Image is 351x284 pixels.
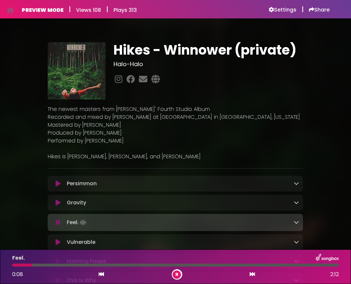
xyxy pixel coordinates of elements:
[113,7,137,13] h6: Plays 313
[67,218,88,227] p: Feel.
[12,254,25,262] p: Feel.
[48,121,303,129] p: Mastered by [PERSON_NAME]
[48,153,303,161] p: Hikes is [PERSON_NAME], [PERSON_NAME], and [PERSON_NAME]
[302,5,304,13] h5: |
[67,238,95,246] p: Vulnerable
[316,254,339,262] img: songbox-logo-white.png
[79,218,88,227] img: waveform4.gif
[309,7,330,13] a: Share
[48,105,303,113] p: The newest masters from [PERSON_NAME]' Fourth Studio Album
[113,61,303,68] h3: Halo-Halo
[76,7,101,13] h6: Views 108
[69,5,71,13] h5: |
[113,42,303,58] h1: Hikes - Winnower (private)
[330,271,339,278] span: 2:12
[22,7,63,13] h6: PREVIEW MODE
[48,113,303,121] p: Recorded and mixed by [PERSON_NAME] at [GEOGRAPHIC_DATA] in [GEOGRAPHIC_DATA], [US_STATE]
[48,129,303,137] p: Produced by [PERSON_NAME]
[48,42,106,100] img: pvbWZXnlScOz1Wb7dSyQ
[269,7,296,13] a: Settings
[12,271,23,278] span: 0:08
[67,199,86,207] p: Gravity
[48,137,303,145] p: Performed by [PERSON_NAME]
[106,5,108,13] h5: |
[67,180,97,188] p: Persimmon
